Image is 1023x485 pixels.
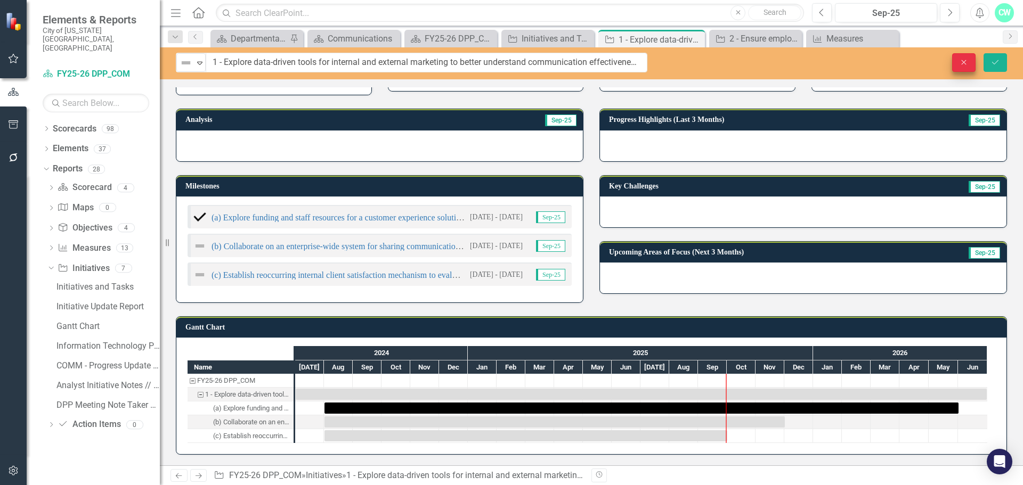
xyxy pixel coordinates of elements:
div: 0 [99,203,116,212]
div: (c) Establish reoccurring internal client satisfaction mechanism to evaluate effectiveness of Cam... [188,429,294,443]
h3: Analysis [185,116,363,124]
div: » » [214,470,583,482]
a: Initiatives [306,470,342,480]
a: Communications [310,32,397,45]
div: Task: Start date: 2024-08-01 End date: 2025-10-01 [324,430,727,441]
a: FY25-26 DPP_COM [229,470,302,480]
div: Jan [813,360,842,374]
div: May [583,360,612,374]
div: CW [995,3,1014,22]
a: Scorecards [53,123,96,135]
small: [DATE] - [DATE] [470,269,523,280]
a: Initiative Update Report [54,298,160,315]
div: 1 - Explore data-driven tools for internal and external marketing to better understand communicat... [188,388,294,401]
div: Gantt Chart [56,322,160,331]
span: Sep-25 [969,247,1000,259]
a: Measures [58,242,110,254]
div: (b) Collaborate on an enterprise-wide system for sharing communications data across all departments [188,415,294,429]
div: 2024 [295,346,468,360]
div: Feb [497,360,525,374]
img: Not Defined [180,56,192,69]
div: Jun [958,360,987,374]
h3: Upcoming Areas of Focus (Next 3 Months) [609,248,925,256]
span: Sep-25 [536,269,565,281]
a: Initiatives and Tasks [504,32,591,45]
div: (a) Explore funding and staff resources for a customer experience solution with AI-powered market... [188,401,294,415]
div: Oct [381,360,410,374]
div: Open Intercom Messenger [987,449,1012,474]
a: Maps [58,202,93,214]
h3: Milestones [185,182,578,190]
div: Jan [468,360,497,374]
div: Apr [899,360,929,374]
a: Information Technology Progress Report [54,337,160,354]
a: Action Items [58,418,120,431]
h3: Gantt Chart [185,323,1001,331]
div: 2 - Ensure employees have the knowledge and training to deliver excellent communications service ... [729,32,799,45]
div: Measures [826,32,896,45]
span: Sep-25 [969,114,1000,126]
a: (b) Collaborate on an enterprise-wide system for sharing communications data across all departments [212,242,557,251]
div: 37 [94,144,111,153]
a: Initiatives [58,262,109,275]
a: (a) Explore funding and staff resources for a customer experience solution with AI-powered market... [212,213,684,222]
div: Sep-25 [839,7,933,20]
div: (b) Collaborate on an enterprise-wide system for sharing communications data across all departments [213,415,290,429]
div: Task: Start date: 2024-08-01 End date: 2026-06-01 [188,401,294,415]
div: Departmental Performance Plans [231,32,287,45]
div: Task: Start date: 2024-08-01 End date: 2025-10-01 [188,429,294,443]
a: FY25-26 DPP_COM [407,32,494,45]
div: Initiatives and Tasks [522,32,591,45]
span: Elements & Reports [43,13,149,26]
div: 2025 [468,346,813,360]
div: Aug [324,360,353,374]
span: Sep-25 [545,114,577,126]
a: Objectives [58,222,112,234]
div: 7 [115,264,132,273]
h3: Key Challenges [609,182,846,190]
span: Sep-25 [536,211,565,223]
div: (c) Establish reoccurring internal client satisfaction mechanism to evaluate effectiveness of Cam... [213,429,290,443]
div: COMM - Progress Update Report [56,361,160,371]
div: Aug [669,360,698,374]
div: FY25-26 DPP_COM [425,32,494,45]
div: May [929,360,958,374]
button: Search [748,5,801,20]
div: Nov [410,360,439,374]
div: 98 [102,124,119,133]
a: Initiatives and Tasks [54,278,160,295]
div: Jul [295,360,324,374]
div: Sep [353,360,381,374]
div: Task: Start date: 2024-08-01 End date: 2025-12-01 [324,416,785,428]
div: Mar [525,360,554,374]
div: Initiative Update Report [56,302,160,311]
div: Sep [698,360,727,374]
a: 2 - Ensure employees have the knowledge and training to deliver excellent communications service ... [712,32,799,45]
img: Not Defined [193,240,206,252]
img: Not Defined [193,268,206,281]
div: Task: Start date: 2024-07-01 End date: 2026-06-30 [188,388,294,401]
a: FY25-26 DPP_COM [43,68,149,80]
img: Completed [193,211,206,224]
img: ClearPoint Strategy [5,12,24,30]
div: Jul [640,360,669,374]
div: Nov [756,360,784,374]
a: Gantt Chart [54,317,160,334]
div: Dec [439,360,468,374]
div: 1 - Explore data-driven tools for internal and external marketing to better understand communicat... [619,33,702,46]
div: Task: Start date: 2024-07-01 End date: 2026-06-30 [296,389,987,400]
div: Task: Start date: 2024-08-01 End date: 2025-12-01 [188,415,294,429]
a: Analyst Initiative Notes // Communications [54,376,160,393]
h3: Progress Highlights (Last 3 Months) [609,116,915,124]
div: Task: FY25-26 DPP_COM Start date: 2024-07-01 End date: 2024-07-02 [188,374,294,388]
a: Elements [53,143,88,155]
div: FY25-26 DPP_COM [188,374,294,388]
div: Initiatives and Tasks [56,282,160,292]
div: Analyst Initiative Notes // Communications [56,381,160,390]
div: Mar [871,360,899,374]
div: FY25-26 DPP_COM [197,374,255,388]
div: Oct [727,360,756,374]
a: DPP Meeting Note Taker Report // COM [54,396,160,413]
div: DPP Meeting Note Taker Report // COM [56,400,160,410]
div: 0 [126,420,143,429]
